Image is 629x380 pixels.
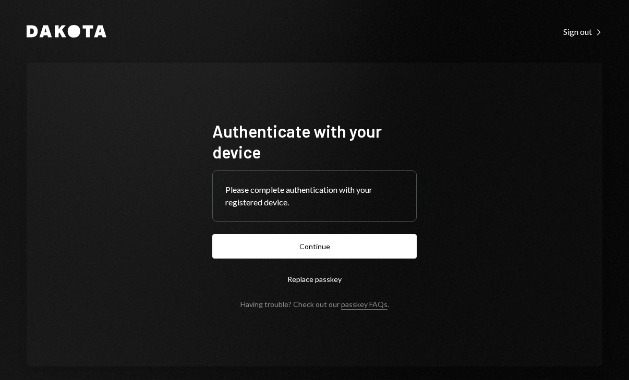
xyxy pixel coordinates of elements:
[240,300,389,309] div: Having trouble? Check out our .
[563,27,602,37] div: Sign out
[212,267,417,291] button: Replace passkey
[341,300,388,310] a: passkey FAQs
[212,120,417,162] h1: Authenticate with your device
[563,26,602,37] a: Sign out
[212,234,417,259] button: Continue
[225,183,404,209] div: Please complete authentication with your registered device.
